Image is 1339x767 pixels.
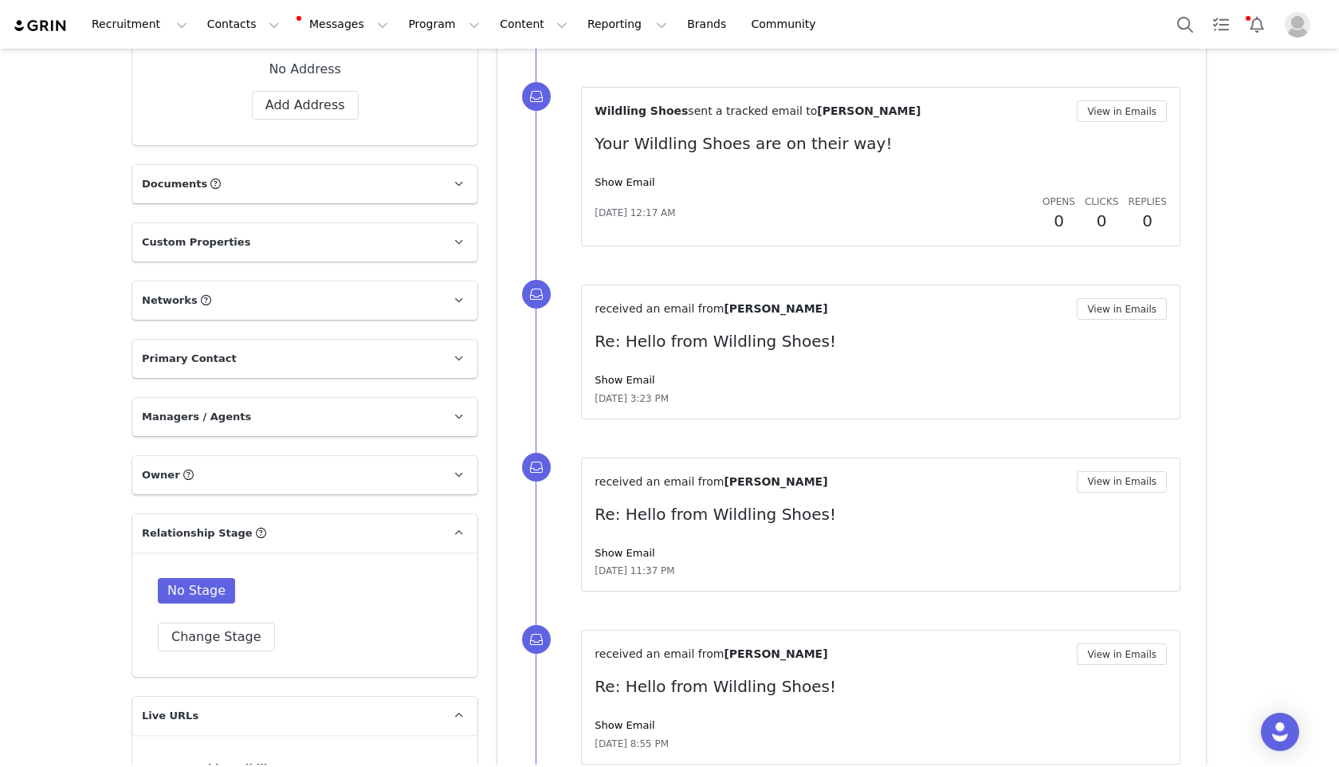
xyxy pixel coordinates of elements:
[142,409,251,425] span: Managers / Agents
[158,60,452,79] div: No Address
[595,302,724,315] span: received an email from
[399,6,489,42] button: Program
[595,329,1167,353] p: Re: Hello from Wildling Shoes!
[688,104,817,117] span: sent a tracked email to
[1204,6,1239,42] a: Tasks
[1085,209,1118,233] h2: 0
[1077,643,1167,665] button: View in Emails
[1077,100,1167,122] button: View in Emails
[724,302,827,315] span: [PERSON_NAME]
[578,6,677,42] button: Reporting
[595,176,654,188] a: Show Email
[142,351,237,367] span: Primary Contact
[1043,209,1075,233] h2: 0
[142,467,180,483] span: Owner
[1239,6,1274,42] button: Notifications
[595,475,724,488] span: received an email from
[142,234,250,250] span: Custom Properties
[290,6,398,42] button: Messages
[158,623,275,651] button: Change Stage
[595,547,654,559] a: Show Email
[677,6,740,42] a: Brands
[158,578,235,604] span: No Stage
[595,104,688,117] span: Wildling Shoes
[252,91,359,120] button: Add Address
[595,374,654,386] a: Show Email
[490,6,577,42] button: Content
[1275,12,1326,37] button: Profile
[198,6,289,42] button: Contacts
[817,104,921,117] span: [PERSON_NAME]
[1085,196,1118,207] span: Clicks
[142,176,207,192] span: Documents
[595,502,1167,526] p: Re: Hello from Wildling Shoes!
[595,719,654,731] a: Show Email
[13,18,69,33] img: grin logo
[1168,6,1203,42] button: Search
[1128,209,1167,233] h2: 0
[595,391,669,406] span: [DATE] 3:23 PM
[142,708,198,724] span: Live URLs
[742,6,833,42] a: Community
[13,13,654,30] body: Rich Text Area. Press ALT-0 for help.
[1043,196,1075,207] span: Opens
[1261,713,1299,751] div: Open Intercom Messenger
[142,293,198,309] span: Networks
[595,675,1167,698] p: Re: Hello from Wildling Shoes!
[1285,12,1310,37] img: placeholder-profile.jpg
[595,132,1167,155] p: Your Wildling Shoes are on their way!
[142,525,253,541] span: Relationship Stage
[595,647,724,660] span: received an email from
[595,206,675,220] span: [DATE] 12:17 AM
[724,475,827,488] span: [PERSON_NAME]
[595,737,669,751] span: [DATE] 8:55 PM
[82,6,197,42] button: Recruitment
[595,564,674,578] span: [DATE] 11:37 PM
[1128,196,1167,207] span: Replies
[724,647,827,660] span: [PERSON_NAME]
[1077,298,1167,320] button: View in Emails
[1077,471,1167,493] button: View in Emails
